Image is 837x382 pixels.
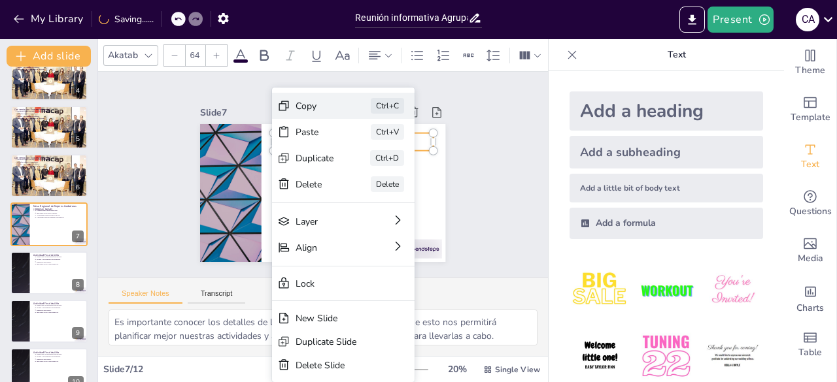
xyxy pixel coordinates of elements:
button: Export to PowerPoint [679,7,705,33]
div: Lock [296,278,373,290]
div: Add a subheading [570,136,763,168]
div: Saving...... [99,13,154,25]
p: Actividad Final de Año [33,302,84,306]
div: Ctrl+C [371,98,404,114]
div: Add a heading [570,91,763,131]
p: Importancia de comprender el convenio. [17,166,84,168]
div: Ctrl+D [370,150,404,166]
p: Convenio con Ecocreasensorial [14,107,84,111]
span: Text [801,157,819,172]
p: Beneficios para la comunidad. [17,112,84,115]
div: 4 [10,57,88,100]
div: Add images, graphics, shapes or video [784,227,836,274]
p: Actividades para fortalecer la red. [37,215,84,217]
div: Paste [296,126,334,138]
p: Visibilidad para las mujeres cuidadoras. [37,217,84,219]
div: Ctrl+V [371,124,404,140]
p: Acceso a recursos y actividades. [17,66,84,69]
div: https://cdn.sendsteps.com/images/logo/sendsteps_logo_white.pnghttps://cdn.sendsteps.com/images/lo... [10,251,88,294]
div: Layer [296,215,354,228]
p: Fechas y actividades programadas. [37,355,84,358]
p: Mesa Regional de Mujeres Cuidadoras [PERSON_NAME] [33,204,84,212]
p: Text [583,39,771,71]
div: Slide 7 / 12 [103,363,303,375]
img: 1.jpeg [570,260,630,321]
button: Speaker Notes [109,289,182,304]
div: Akatab [105,46,141,64]
p: Acceso a recursos y actividades. [17,163,84,166]
img: 2.jpeg [636,260,696,321]
div: Duplicate Slide [296,336,373,348]
div: https://cdn.sendsteps.com/images/logo/sendsteps_logo_white.pnghttps://cdn.sendsteps.com/images/lo... [10,106,88,149]
button: My Library [10,8,89,29]
p: Planes para la actividad final de año. [37,353,84,355]
div: https://cdn.sendsteps.com/images/logo/sendsteps_logo_white.pnghttps://cdn.sendsteps.com/images/lo... [10,300,88,343]
div: Change the overall theme [784,39,836,86]
div: 20 % [441,363,473,375]
div: Duplicate [296,152,333,165]
p: Explicación del convenio con Ecocreasensorial. [17,110,84,112]
div: 9 [72,327,84,339]
div: Add a table [784,321,836,368]
div: 8 [72,279,84,291]
span: Questions [789,204,832,219]
div: Add text boxes [784,133,836,180]
p: Objetivos del evento. [37,261,84,263]
p: Explicación del convenio con Ecocreasensorial. [17,159,84,161]
p: Importancia de la participación. [37,311,84,314]
p: Importancia de la participación. [37,360,84,362]
div: Add charts and graphs [784,274,836,321]
p: Planes para la actividad final de año. [37,304,84,307]
div: Slide 7 [200,106,304,119]
div: 6 [72,182,84,193]
p: Importancia de comprender el convenio. [17,117,84,119]
span: Theme [795,63,825,78]
div: C A [796,8,819,31]
p: Convenio con Ecocreasensorial [14,156,84,160]
p: Acceso a recursos y actividades. [17,115,84,118]
p: Importancia de comprender el convenio. [17,69,84,71]
p: Beneficios para la comunidad. [17,161,84,163]
div: Align [296,242,354,254]
div: 5 [72,133,84,145]
p: Actividad Final de Año [33,350,84,354]
div: Add ready made slides [784,86,836,133]
p: Importancia del apoyo mutuo. [37,212,84,215]
textarea: La creación de esta mesa es un paso importante para unir a las mujeres cuidadoras de la región. E... [109,310,538,345]
span: Template [791,110,830,125]
div: Add a little bit of body text [570,174,763,202]
button: Add slide [7,46,91,67]
p: Fechas y actividades programadas. [37,258,84,261]
span: Charts [796,301,824,315]
div: https://cdn.sendsteps.com/images/logo/sendsteps_logo_white.pnghttps://cdn.sendsteps.com/images/lo... [10,154,88,197]
button: Transcript [188,289,246,304]
span: Media [798,251,823,266]
div: 4 [72,85,84,97]
div: Copy [296,100,334,112]
div: Get real-time input from your audience [784,180,836,227]
div: Delete [296,178,334,191]
p: Importancia de la participación. [37,263,84,266]
p: Creación de la Mesa Regional. [37,210,84,212]
div: Add a formula [570,208,763,239]
p: Planes para la actividad final de año. [37,255,84,258]
div: Column Count [515,45,545,66]
p: Actividad Final de Año [33,253,84,257]
button: C A [796,7,819,33]
div: 7 [72,231,84,242]
span: Single View [495,364,540,375]
p: Objetivos del evento. [37,358,84,360]
div: https://cdn.sendsteps.com/images/logo/sendsteps_logo_white.pnghttps://cdn.sendsteps.com/images/lo... [10,202,88,246]
span: Table [798,345,822,360]
button: Present [708,7,773,33]
input: Insert title [355,8,468,27]
p: Fechas y actividades programadas. [37,307,84,310]
p: Objetivos del evento. [37,309,84,311]
div: New Slide [296,312,373,325]
img: 3.jpeg [702,260,763,321]
div: Delete [371,176,404,192]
